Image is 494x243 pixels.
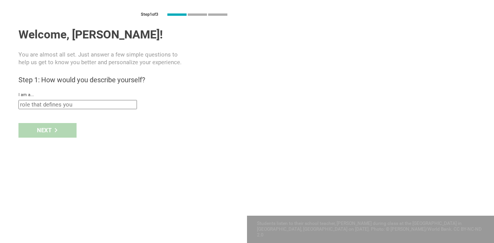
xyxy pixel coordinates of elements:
div: I am a... [18,92,229,98]
div: Step 1 of 3 [141,12,158,17]
input: role that defines you [18,100,137,109]
h3: Step 1: How would you describe yourself? [18,75,229,85]
h1: Welcome, [PERSON_NAME]! [18,28,229,42]
div: Students listen to their school teacher, [PERSON_NAME] during class at the [GEOGRAPHIC_DATA] in [... [247,216,494,243]
p: You are almost all set. Just answer a few simple questions to help us get to know you better and ... [18,51,187,66]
